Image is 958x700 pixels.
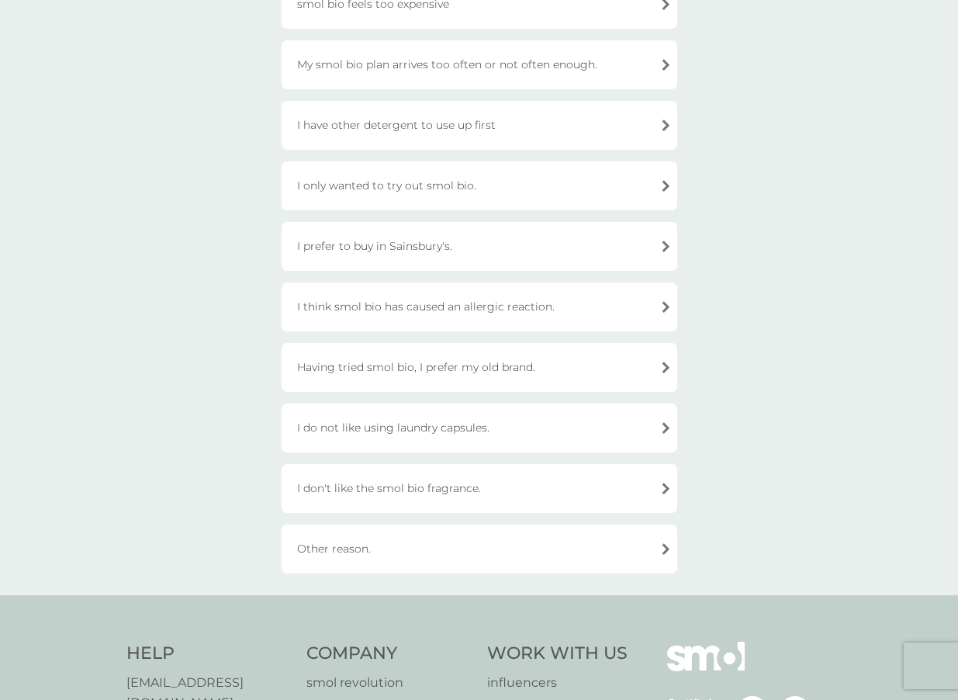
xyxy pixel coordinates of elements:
div: I think smol bio has caused an allergic reaction. [282,282,677,331]
h4: Work With Us [487,642,628,666]
div: I have other detergent to use up first [282,101,677,150]
div: My smol bio plan arrives too often or not often enough. [282,40,677,89]
img: smol [667,642,745,695]
div: Other reason. [282,525,677,574]
div: Having tried smol bio, I prefer my old brand. [282,343,677,392]
h4: Company [306,642,472,666]
a: smol revolution [306,673,472,693]
div: I don't like the smol bio fragrance. [282,464,677,513]
div: I do not like using laundry capsules. [282,404,677,452]
div: I only wanted to try out smol bio. [282,161,677,210]
h4: Help [126,642,292,666]
div: I prefer to buy in Sainsbury's. [282,222,677,271]
a: influencers [487,673,628,693]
